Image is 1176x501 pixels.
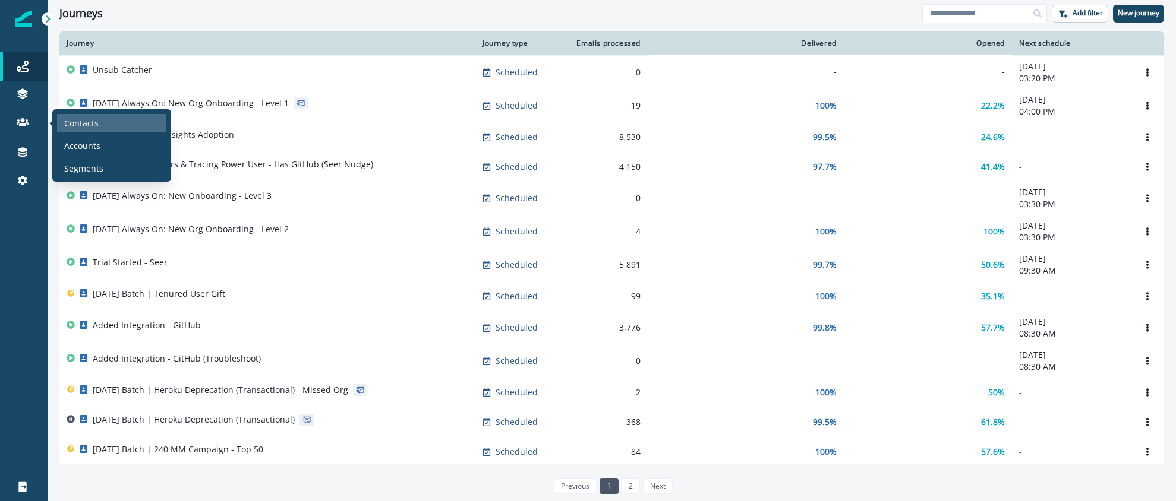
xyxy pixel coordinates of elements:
button: Options [1138,128,1157,146]
p: 99.5% [813,131,837,143]
p: [DATE] Batch | Heroku Deprecation (Transactional) [93,414,295,426]
p: 100% [815,290,837,302]
div: 5,891 [572,259,641,271]
div: 4,150 [572,161,641,173]
div: - [851,192,1005,204]
p: 100% [815,446,837,458]
p: [DATE] [1019,186,1124,198]
p: Scheduled [496,290,538,302]
p: 100% [983,226,1005,237]
button: Options [1138,443,1157,461]
p: - [1019,161,1124,173]
p: 04:00 PM [1019,106,1124,118]
p: Scheduled [496,161,538,173]
p: Unsub Catcher [93,64,152,76]
a: Added Integration - GitHubScheduled3,77699.8%57.7%[DATE]08:30 AMOptions [59,311,1164,344]
a: Page 1 is your current page [600,478,618,494]
button: Options [1138,97,1157,115]
a: [DATE] Always On: New Org Onboarding - Level 1Scheduled19100%22.2%[DATE]04:00 PMOptions [59,89,1164,122]
p: 57.7% [981,322,1005,334]
button: Options [1138,383,1157,401]
div: 368 [572,416,641,428]
h1: Journeys [59,7,103,20]
p: 99.7% [813,259,837,271]
p: Add filter [1073,9,1103,17]
p: [DATE] [1019,61,1124,72]
p: Trial Started - Seer [93,256,168,268]
p: Contacts [64,117,99,129]
p: [DATE] [1019,316,1124,328]
p: Segments [64,162,103,175]
div: 84 [572,446,641,458]
p: [DATE] [1019,94,1124,106]
div: - [655,192,837,204]
a: [DATE] Always On: New Onboarding - Level 3Scheduled0--[DATE]03:30 PMOptions [59,182,1164,215]
a: Contacts [57,114,166,132]
div: Next schedule [1019,39,1124,48]
p: [DATE] Batch | Errors & Tracing Power User - Has GitHub (Seer Nudge) [93,158,373,170]
button: Options [1138,319,1157,337]
p: 03:20 PM [1019,72,1124,84]
a: [DATE] Batch | Heroku Deprecation (Transactional) - Missed OrgScheduled2100%50%-Options [59,378,1164,407]
p: [DATE] [1019,220,1124,232]
a: Trial Started - SeerScheduled5,89199.7%50.6%[DATE]09:30 AMOptions [59,248,1164,281]
p: [DATE] Always On: New Org Onboarding - Level 1 [93,97,289,109]
div: Journey type [483,39,557,48]
p: 99.8% [813,322,837,334]
a: [DATE] Batch #1| Insights AdoptionScheduled8,53099.5%24.6%-Options [59,122,1164,152]
button: Options [1138,223,1157,240]
p: Scheduled [496,131,538,143]
div: Opened [851,39,1005,48]
p: Added Integration - GitHub [93,319,201,331]
div: 3,776 [572,322,641,334]
p: 09:30 AM [1019,265,1124,277]
div: Journey [67,39,468,48]
p: Scheduled [496,192,538,204]
div: - [655,355,837,367]
p: 41.4% [981,161,1005,173]
p: Scheduled [496,416,538,428]
p: [DATE] [1019,349,1124,361]
p: 57.6% [981,446,1005,458]
div: - [851,355,1005,367]
p: 50% [988,386,1005,398]
p: 97.7% [813,161,837,173]
p: [DATE] Batch | Tenured User Gift [93,288,225,300]
ul: Pagination [551,478,673,494]
button: Add filter [1052,5,1108,23]
div: - [851,66,1005,78]
p: 08:30 AM [1019,361,1124,373]
button: Options [1138,64,1157,81]
div: 0 [572,66,641,78]
div: 0 [572,192,641,204]
div: 99 [572,290,641,302]
p: 35.1% [981,290,1005,302]
p: - [1019,386,1124,398]
p: - [1019,131,1124,143]
p: Scheduled [496,386,538,398]
a: [DATE] Always On: New Org Onboarding - Level 2Scheduled4100%100%[DATE]03:30 PMOptions [59,215,1164,248]
button: New journey [1113,5,1164,23]
button: Options [1138,413,1157,431]
p: 24.6% [981,131,1005,143]
p: [DATE] [1019,253,1124,265]
button: Options [1138,189,1157,207]
p: 08:30 AM [1019,328,1124,340]
a: [DATE] Batch | Tenured User GiftScheduled99100%35.1%-Options [59,281,1164,311]
p: New journey [1118,9,1159,17]
p: [DATE] Always On: New Org Onboarding - Level 2 [93,223,289,235]
img: Inflection [15,11,32,27]
div: 8,530 [572,131,641,143]
div: 0 [572,355,641,367]
a: Unsub CatcherScheduled0--[DATE]03:20 PMOptions [59,55,1164,89]
p: [DATE] Always On: New Onboarding - Level 3 [93,190,272,202]
p: 61.8% [981,416,1005,428]
a: Next page [643,478,673,494]
p: Scheduled [496,322,538,334]
p: 100% [815,226,837,237]
p: [DATE] Batch | 240 MM Campaign - Top 50 [93,443,263,455]
a: Added Integration - GitHub (Troubleshoot)Scheduled0--[DATE]08:30 AMOptions [59,344,1164,378]
a: [DATE] Batch | 240 MM Campaign - Top 50Scheduled84100%57.6%-Options [59,437,1164,467]
a: [DATE] Batch | Errors & Tracing Power User - Has GitHub (Seer Nudge)Scheduled4,15097.7%41.4%-Options [59,152,1164,182]
p: 100% [815,386,837,398]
